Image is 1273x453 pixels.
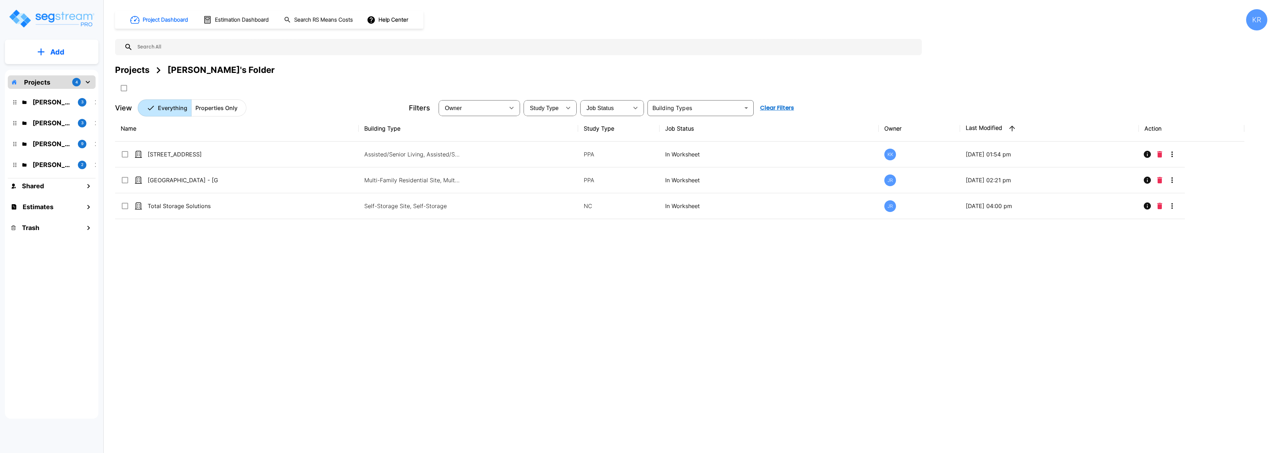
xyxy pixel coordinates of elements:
p: In Worksheet [665,176,873,184]
button: Open [741,103,751,113]
span: Job Status [587,105,614,111]
h1: Trash [22,223,39,233]
button: SelectAll [117,81,131,95]
th: Last Modified [960,116,1139,142]
button: Info [1140,199,1154,213]
p: Assisted/Senior Living, Assisted/Senior Living Site [364,150,460,159]
p: [GEOGRAPHIC_DATA] - [GEOGRAPHIC_DATA] [148,176,218,184]
button: Everything [138,99,192,116]
button: Search RS Means Costs [281,13,357,27]
div: JR [884,174,896,186]
p: PPA [584,150,653,159]
p: 3 [81,120,84,126]
th: Action [1139,116,1244,142]
p: Karina's Folder [33,97,72,107]
p: Add [50,47,64,57]
p: [STREET_ADDRESS] [148,150,218,159]
p: In Worksheet [665,150,873,159]
h1: Shared [22,181,44,191]
div: Select [582,98,628,118]
p: 2 [81,162,84,168]
div: Select [525,98,561,118]
button: Info [1140,173,1154,187]
img: Logo [8,8,95,29]
button: More-Options [1165,147,1179,161]
p: Total Storage Solutions [148,202,218,210]
p: M.E. Folder [33,160,72,170]
p: NC [584,202,653,210]
p: [DATE] 02:21 pm [966,176,1133,184]
button: Delete [1154,199,1165,213]
span: Owner [445,105,462,111]
p: PPA [584,176,653,184]
button: Delete [1154,173,1165,187]
th: Job Status [660,116,879,142]
div: Select [440,98,504,118]
th: Study Type [578,116,659,142]
p: [DATE] 04:00 pm [966,202,1133,210]
div: Projects [115,64,149,76]
div: KK [884,149,896,160]
p: 9 [81,141,84,147]
button: Add [5,42,98,62]
p: 3 [81,99,84,105]
p: Everything [158,104,187,112]
p: Multi-Family Residential Site, Multi-Family Residential [364,176,460,184]
p: Projects [24,78,50,87]
th: Building Type [359,116,578,142]
div: Platform [138,99,246,116]
p: [DATE] 01:54 pm [966,150,1133,159]
div: KR [1246,9,1267,30]
button: Properties Only [191,99,246,116]
p: 4 [75,79,78,85]
input: Search All [133,39,918,55]
h1: Estimation Dashboard [215,16,269,24]
h1: Estimates [23,202,53,212]
button: Estimation Dashboard [200,12,273,27]
p: In Worksheet [665,202,873,210]
p: Self-Storage Site, Self-Storage [364,202,460,210]
h1: Project Dashboard [143,16,188,24]
button: Project Dashboard [127,12,192,28]
p: Properties Only [195,104,238,112]
span: Study Type [530,105,559,111]
p: Kristina's Folder (Finalized Reports) [33,139,72,149]
p: View [115,103,132,113]
p: Jon's Folder [33,118,72,128]
button: More-Options [1165,173,1179,187]
div: JR [884,200,896,212]
button: Help Center [365,13,411,27]
p: Filters [409,103,430,113]
button: More-Options [1165,199,1179,213]
th: Owner [879,116,960,142]
button: Delete [1154,147,1165,161]
th: Name [115,116,359,142]
input: Building Types [650,103,740,113]
button: Info [1140,147,1154,161]
div: [PERSON_NAME]'s Folder [167,64,275,76]
button: Clear Filters [757,101,797,115]
h1: Search RS Means Costs [294,16,353,24]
